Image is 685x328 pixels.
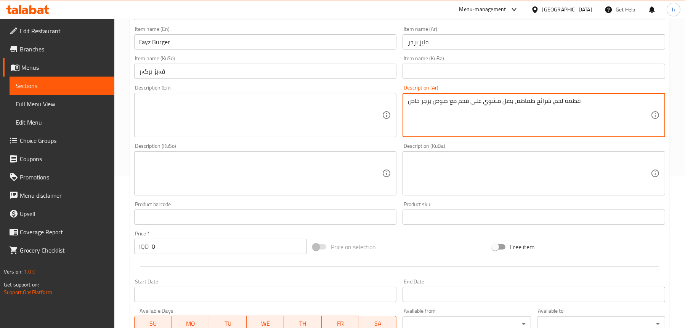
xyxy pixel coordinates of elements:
a: Upsell [3,205,114,223]
span: Sections [16,81,108,90]
a: Branches [3,40,114,58]
a: Edit Restaurant [3,22,114,40]
span: Price on selection [331,242,376,251]
span: Choice Groups [20,136,108,145]
span: Get support on: [4,280,39,290]
input: Enter name En [134,34,397,50]
span: Edit Restaurant [20,26,108,35]
span: Coverage Report [20,227,108,237]
span: Grocery Checklist [20,246,108,255]
a: Sections [10,77,114,95]
div: [GEOGRAPHIC_DATA] [542,5,592,14]
a: Coverage Report [3,223,114,241]
a: Choice Groups [3,131,114,150]
p: IQD [140,242,149,251]
span: 1.0.0 [24,267,35,277]
a: Support.OpsPlatform [4,287,52,297]
div: Menu-management [459,5,506,14]
input: Please enter product barcode [134,210,397,225]
span: h [672,5,675,14]
a: Edit Menu [10,113,114,131]
span: Full Menu View [16,99,108,109]
input: Enter name Ar [403,34,665,50]
input: Please enter price [152,239,307,254]
span: Promotions [20,173,108,182]
span: Edit Menu [16,118,108,127]
span: Coupons [20,154,108,163]
span: Free item [510,242,534,251]
span: Branches [20,45,108,54]
a: Menus [3,58,114,77]
a: Promotions [3,168,114,186]
span: Upsell [20,209,108,218]
span: Menus [21,63,108,72]
input: Please enter product sku [403,210,665,225]
textarea: قطعة لحم، شرائح طماطم، بصل مشوي على فحم مع صوص برجر خاص [408,97,651,133]
span: Version: [4,267,22,277]
a: Menu disclaimer [3,186,114,205]
a: Full Menu View [10,95,114,113]
span: Menu disclaimer [20,191,108,200]
input: Enter name KuSo [134,64,397,79]
a: Coupons [3,150,114,168]
input: Enter name KuBa [403,64,665,79]
a: Grocery Checklist [3,241,114,259]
